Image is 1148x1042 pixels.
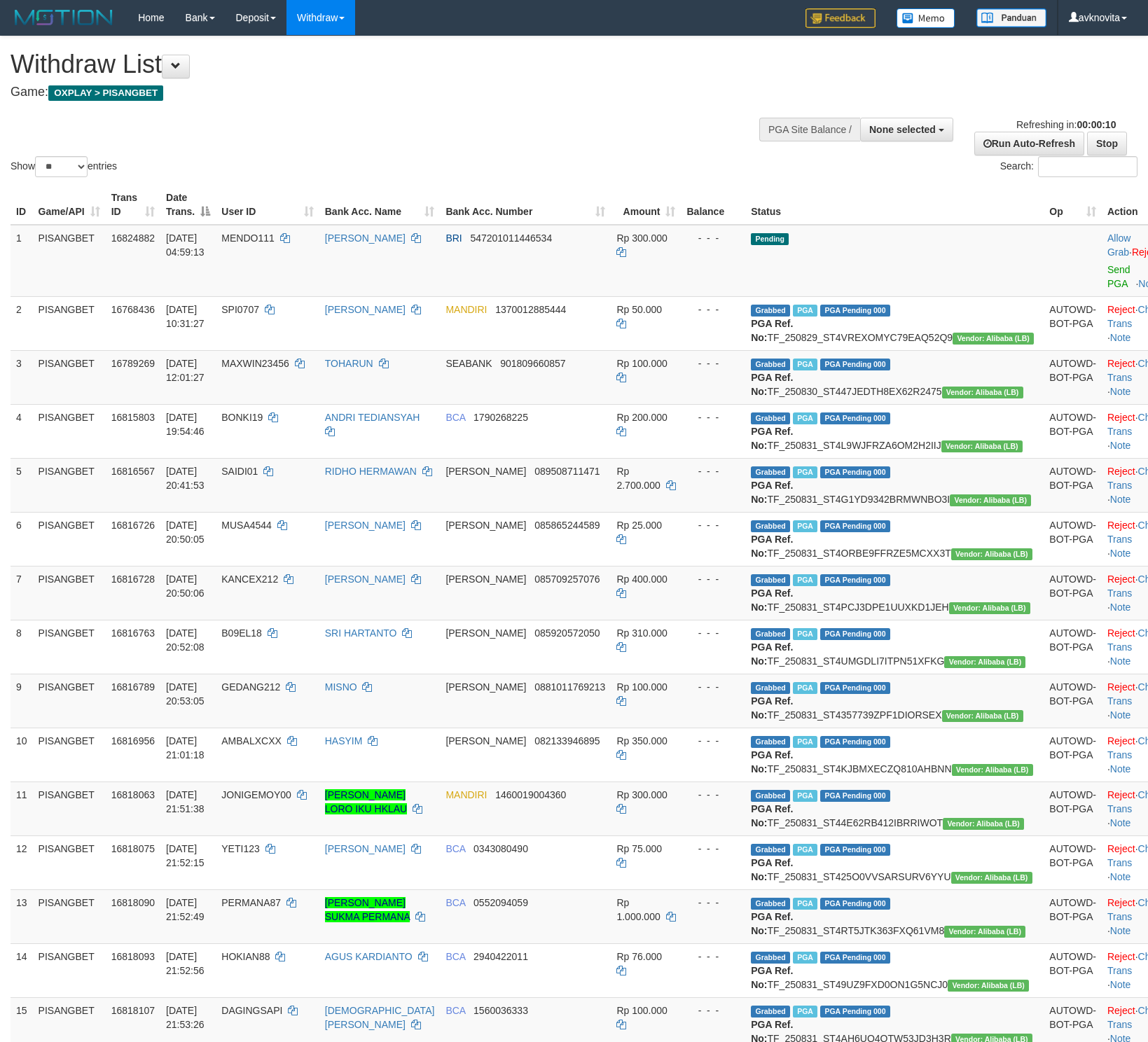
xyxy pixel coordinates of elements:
th: Bank Acc. Number: activate to sort column ascending [440,185,611,225]
span: MANDIRI [445,304,487,315]
span: Grabbed [751,412,790,424]
span: PGA Pending [820,412,890,424]
b: PGA Ref. No: [751,695,793,721]
span: [DATE] 10:31:27 [166,304,205,329]
span: Copy 547201011446534 to clipboard [470,232,552,244]
span: Rp 75.000 [616,843,662,854]
span: Marked by avknovita [793,736,817,748]
a: Reject [1107,735,1135,746]
span: Rp 310.000 [616,627,667,639]
span: Vendor URL: https://dashboard.q2checkout.com/secure [943,818,1024,830]
span: B09EL18 [221,627,262,639]
span: Rp 50.000 [616,304,662,315]
span: PGA Pending [820,359,890,370]
td: AUTOWD-BOT-PGA [1044,728,1102,781]
span: Rp 200.000 [616,412,667,423]
span: Vendor URL: https://dashboard.q2checkout.com/secure [951,548,1032,560]
span: Grabbed [751,682,790,694]
td: TF_250831_ST4L9WJFRZA6OM2H2IIJ [745,404,1044,458]
td: TF_250831_ST4PCJ3DPE1UUXKD1JEH [745,566,1044,620]
span: Marked by avkedw [793,574,817,586]
input: Search: [1038,156,1137,177]
span: 16818075 [111,843,155,854]
th: Trans ID: activate to sort column ascending [106,185,160,225]
span: PGA Pending [820,844,890,856]
span: JONIGEMOY00 [221,789,291,800]
b: PGA Ref. No: [751,372,793,397]
b: PGA Ref. No: [751,534,793,559]
button: None selected [860,118,953,141]
a: Reject [1107,843,1135,854]
b: PGA Ref. No: [751,803,793,828]
a: Allow Grab [1107,232,1130,258]
td: 13 [11,889,33,943]
a: Reject [1107,358,1135,369]
td: 6 [11,512,33,566]
b: PGA Ref. No: [751,426,793,451]
span: Rp 25.000 [616,520,662,531]
span: Rp 2.700.000 [616,466,660,491]
span: PGA Pending [820,305,890,317]
select: Showentries [35,156,88,177]
td: PISANGBET [33,889,106,943]
span: 16816789 [111,681,155,693]
td: 11 [11,781,33,835]
td: PISANGBET [33,781,106,835]
a: Reject [1107,466,1135,477]
span: Copy 089508711471 to clipboard [534,466,600,477]
td: 10 [11,728,33,781]
span: OXPLAY > PISANGBET [48,85,163,101]
span: Vendor URL: https://dashboard.q2checkout.com/secure [942,387,1023,398]
span: Grabbed [751,628,790,640]
span: [DATE] 21:01:18 [166,735,205,760]
span: Pending [751,233,789,245]
td: AUTOWD-BOT-PGA [1044,512,1102,566]
span: Grabbed [751,520,790,532]
span: [PERSON_NAME] [445,574,526,585]
td: PISANGBET [33,404,106,458]
span: [DATE] 20:50:05 [166,520,205,545]
a: ANDRI TEDIANSYAH [325,412,420,423]
span: BONKI19 [221,412,263,423]
a: [PERSON_NAME] [325,574,406,585]
td: TF_250831_ST425O0VVSARSURV6YYU [745,835,1044,889]
span: MUSA4544 [221,520,272,531]
td: TF_250831_ST4ORBE9FFRZE5MCXX3T [745,512,1044,566]
th: Bank Acc. Name: activate to sort column ascending [319,185,441,225]
span: Rp 300.000 [616,232,667,244]
td: AUTOWD-BOT-PGA [1044,889,1102,943]
div: - - - [686,303,740,317]
span: 16816726 [111,520,155,531]
span: [PERSON_NAME] [445,520,526,531]
span: Copy 082133946895 to clipboard [534,735,600,746]
span: PGA Pending [820,520,890,532]
span: [DATE] 20:52:08 [166,627,205,653]
span: Vendor URL: https://dashboard.q2checkout.com/secure [951,872,1032,884]
span: Marked by avkarief [793,844,817,856]
a: [PERSON_NAME] [325,304,406,315]
td: 1 [11,225,33,297]
img: Button%20Memo.svg [897,8,955,28]
b: PGA Ref. No: [751,318,793,343]
span: 16816567 [111,466,155,477]
span: PGA Pending [820,574,890,586]
div: - - - [686,410,740,424]
td: PISANGBET [33,350,106,404]
b: PGA Ref. No: [751,857,793,882]
span: Copy 0552094059 to clipboard [473,897,528,908]
span: MAXWIN23456 [221,358,289,369]
span: BCA [445,843,465,854]
a: RIDHO HERMAWAN [325,466,417,477]
label: Show entries [11,156,117,177]
span: Vendor URL: https://dashboard.q2checkout.com/secure [949,602,1030,614]
span: Grabbed [751,466,790,478]
label: Search: [1000,156,1137,177]
span: PERMANA87 [221,897,281,908]
a: Reject [1107,789,1135,800]
a: Stop [1087,132,1127,155]
td: 7 [11,566,33,620]
span: Marked by avkedw [793,682,817,694]
span: PGA Pending [820,790,890,802]
div: - - - [686,734,740,748]
span: Grabbed [751,359,790,370]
